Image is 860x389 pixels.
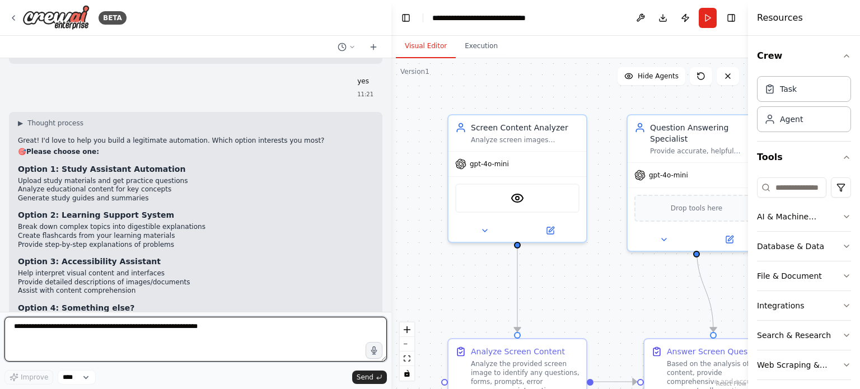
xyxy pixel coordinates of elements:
button: Improve [4,370,53,385]
button: toggle interactivity [400,366,414,381]
div: Tools [757,173,851,389]
button: Open in side panel [518,224,582,237]
div: AI & Machine Learning [757,211,842,222]
span: Hide Agents [638,72,679,81]
li: Generate study guides and summaries [18,194,373,203]
button: Hide right sidebar [723,10,739,26]
li: Break down complex topics into digestible explanations [18,223,373,232]
button: AI & Machine Learning [757,202,851,231]
div: File & Document [757,270,822,282]
div: 11:21 [357,90,373,99]
button: Execution [456,35,507,58]
li: Assist with content comprehension [18,287,373,296]
button: Crew [757,40,851,72]
span: gpt-4o-mini [649,171,688,180]
div: Version 1 [400,67,429,76]
button: File & Document [757,261,851,290]
nav: breadcrumb [432,12,556,24]
strong: Option 4: Something else? [18,303,134,312]
button: Web Scraping & Browsing [757,350,851,379]
div: Question Answering SpecialistProvide accurate, helpful answers to questions identified in screen ... [627,114,766,252]
div: Screen Content Analyzer [471,122,579,133]
button: Visual Editor [396,35,456,58]
div: Analyze Screen Content [471,346,565,357]
g: Edge from cba87472-3113-4866-a93d-e8fe2b7c623f to cfb63388-9b65-4bcb-9a21-425e4ed2cfea [512,247,523,331]
button: Integrations [757,291,851,320]
strong: Option 3: Accessibility Assistant [18,257,161,266]
div: Provide accurate, helpful answers to questions identified in screen content, whether they are tec... [650,147,759,156]
img: Logo [22,5,90,30]
strong: Option 1: Study Assistant Automation [18,165,185,174]
button: Database & Data [757,232,851,261]
button: Click to speak your automation idea [366,342,382,359]
div: Crew [757,72,851,141]
li: Create flashcards from your learning materials [18,232,373,241]
li: Analyze educational content for key concepts [18,185,373,194]
div: Web Scraping & Browsing [757,359,842,371]
div: Agent [780,114,803,125]
li: Provide step-by-step explanations of problems [18,241,373,250]
div: Screen Content AnalyzerAnalyze screen images provided by the user to identify questions, text con... [447,114,587,243]
a: React Flow attribution [716,381,746,387]
div: Database & Data [757,241,824,252]
button: Open in side panel [698,233,761,246]
h4: Resources [757,11,803,25]
strong: Option 2: Learning Support System [18,210,174,219]
p: yes [357,77,373,86]
div: Answer Screen Questions [667,346,767,357]
div: Analyze screen images provided by the user to identify questions, text content, and visual elemen... [471,135,579,144]
button: Search & Research [757,321,851,350]
p: Great! I'd love to help you build a legitimate automation. Which option interests you most? [18,137,373,146]
button: ▶Thought process [18,119,83,128]
button: Switch to previous chat [333,40,360,54]
img: VisionTool [511,191,524,205]
span: gpt-4o-mini [470,160,509,168]
button: Send [352,371,387,384]
g: Edge from cfb63388-9b65-4bcb-9a21-425e4ed2cfea to 44941894-0cdd-49a7-94e9-f6005c1ab954 [593,376,637,387]
div: Integrations [757,300,804,311]
button: Start a new chat [364,40,382,54]
li: Help interpret visual content and interfaces [18,269,373,278]
div: Task [780,83,797,95]
button: zoom out [400,337,414,351]
li: Upload study materials and get practice questions [18,177,373,186]
div: BETA [99,11,127,25]
div: React Flow controls [400,322,414,381]
button: Hide Agents [618,67,685,85]
button: zoom in [400,322,414,337]
g: Edge from 7a139173-4d6c-400e-a190-d4a6215aa7ab to 44941894-0cdd-49a7-94e9-f6005c1ab954 [691,245,719,331]
span: Thought process [27,119,83,128]
div: Question Answering Specialist [650,122,759,144]
span: Drop tools here [671,203,723,214]
li: Provide detailed descriptions of images/documents [18,278,373,287]
strong: Please choose one: [26,148,99,156]
button: fit view [400,351,414,366]
span: Improve [21,373,48,382]
div: Search & Research [757,330,831,341]
h2: 🎯 [18,148,373,157]
span: ▶ [18,119,23,128]
span: Send [357,373,373,382]
button: Tools [757,142,851,173]
button: Hide left sidebar [398,10,414,26]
